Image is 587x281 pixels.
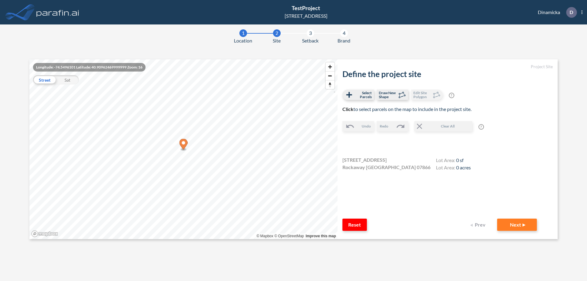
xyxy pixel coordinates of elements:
div: 2 [273,29,281,37]
div: Dinamicka [529,7,582,18]
div: Map marker [179,139,188,151]
div: 4 [340,29,348,37]
h4: Lot Area: [436,165,471,172]
button: Next [497,219,537,231]
a: OpenStreetMap [274,234,304,238]
span: to select parcels on the map to include in the project site. [342,106,471,112]
span: TestProject [292,5,320,11]
button: Prev [467,219,491,231]
p: D [570,9,573,15]
span: 0 sf [456,157,463,163]
div: 1 [239,29,247,37]
canvas: Map [29,59,338,239]
button: Zoom in [326,62,334,71]
a: Improve this map [306,234,336,238]
span: [STREET_ADDRESS] [342,156,387,164]
button: Redo [377,121,408,131]
div: Sat [56,75,79,84]
button: Reset bearing to north [326,80,334,89]
div: Longitude: -74.5496101 Latitude: 40.90962469999999 Zoom: 16 [33,63,146,72]
span: Redo [380,124,388,129]
button: Zoom out [326,71,334,80]
h4: Lot Area: [436,157,471,165]
a: Mapbox [257,234,273,238]
h5: Project Site [342,64,553,69]
img: logo [35,6,80,18]
span: Brand [338,37,350,44]
span: Draw New Shape [379,91,397,99]
span: Zoom out [326,72,334,80]
div: Street [33,75,56,84]
button: Undo [342,121,374,131]
button: Reset [342,219,367,231]
a: Mapbox homepage [31,230,58,237]
span: Edit Site Polygon [413,91,431,99]
span: Clear All [424,124,472,129]
span: Select Parcels [354,91,372,99]
span: Rockaway [GEOGRAPHIC_DATA] 07866 [342,164,430,171]
span: 0 acres [456,165,471,170]
span: Location [234,37,252,44]
h2: Define the project site [342,69,553,79]
span: Undo [362,124,371,129]
div: [STREET_ADDRESS] [285,12,327,20]
button: Clear All [414,121,472,131]
span: Site [273,37,281,44]
div: 3 [307,29,314,37]
span: Setback [302,37,319,44]
span: ? [449,93,454,98]
b: Click [342,106,353,112]
span: ? [478,124,484,130]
